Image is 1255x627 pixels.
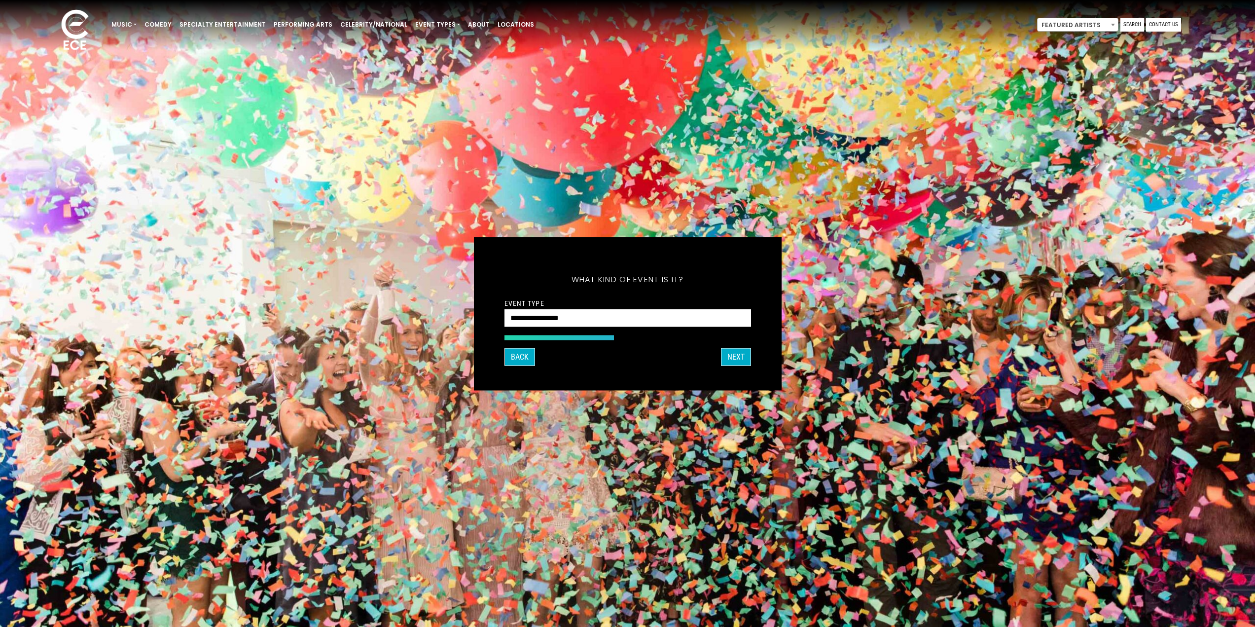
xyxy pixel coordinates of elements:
h5: What kind of event is it? [504,261,751,297]
a: Comedy [141,16,176,33]
img: ece_new_logo_whitev2-1.png [50,7,100,55]
a: Locations [494,16,538,33]
button: Next [721,348,751,366]
a: Performing Arts [270,16,336,33]
a: Celebrity/National [336,16,411,33]
a: About [464,16,494,33]
a: Event Types [411,16,464,33]
span: Featured Artists [1038,18,1118,32]
button: Back [504,348,535,366]
span: Featured Artists [1037,18,1118,32]
label: Event Type [504,298,544,307]
a: Contact Us [1146,18,1181,32]
a: Specialty Entertainment [176,16,270,33]
a: Music [108,16,141,33]
a: Search [1120,18,1144,32]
